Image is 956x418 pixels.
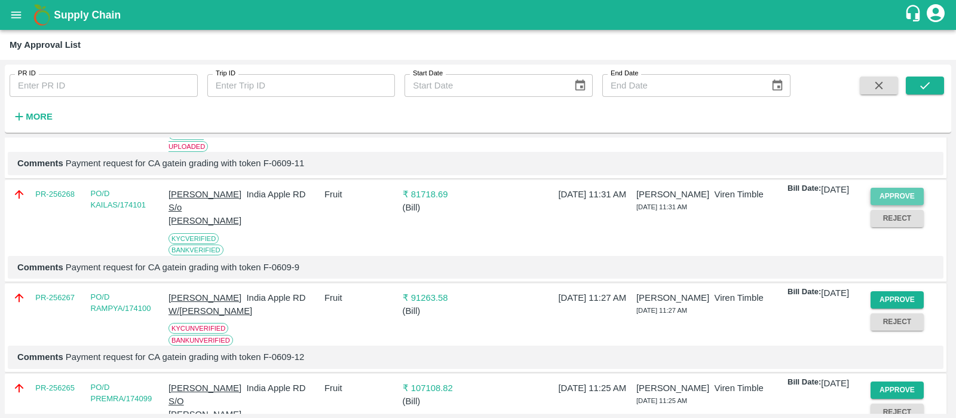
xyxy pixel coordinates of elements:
[636,188,709,201] p: [PERSON_NAME]
[17,263,63,272] b: Comments
[602,74,761,97] input: End Date
[403,395,476,408] p: ( Bill )
[403,201,476,214] p: ( Bill )
[91,292,151,313] a: PO/D RAMPYA/174100
[403,382,476,395] p: ₹ 107108.82
[10,37,81,53] div: My Approval List
[636,291,709,304] p: [PERSON_NAME]
[636,397,687,404] span: [DATE] 11:25 AM
[559,382,632,395] p: [DATE] 11:25 AM
[10,74,198,97] input: Enter PR ID
[247,188,320,201] p: India Apple RD
[559,188,632,201] p: [DATE] 11:31 AM
[168,335,233,346] span: Bank Unverified
[821,377,849,390] p: [DATE]
[403,188,476,201] p: ₹ 81718.69
[216,69,235,78] label: Trip ID
[788,183,821,196] p: Bill Date:
[871,382,924,399] button: Approve
[91,189,146,210] a: PO/D KAILAS/174101
[168,245,223,255] span: Bank Verified
[2,1,30,29] button: open drawer
[168,291,241,318] p: [PERSON_NAME] W/[PERSON_NAME]
[636,307,687,314] span: [DATE] 11:27 AM
[403,291,476,304] p: ₹ 91263.58
[26,112,53,121] strong: More
[168,233,219,244] span: KYC Verified
[904,4,925,26] div: customer-support
[247,291,320,304] p: India Apple RD
[715,382,788,395] p: Viren Timble
[17,261,934,274] p: Payment request for CA gatein grading with token F-0609-9
[324,188,397,201] p: Fruit
[168,188,241,228] p: [PERSON_NAME] S/o [PERSON_NAME]
[324,291,397,304] p: Fruit
[168,323,228,334] span: KYC Unverified
[10,106,56,127] button: More
[821,183,849,196] p: [DATE]
[35,188,75,200] a: PR-256268
[636,203,687,210] span: [DATE] 11:31 AM
[413,69,443,78] label: Start Date
[569,74,592,97] button: Choose date
[17,157,934,170] p: Payment request for CA gatein grading with token F-0609-11
[18,69,36,78] label: PR ID
[788,377,821,390] p: Bill Date:
[821,286,849,300] p: [DATE]
[54,9,121,21] b: Supply Chain
[30,3,54,27] img: logo
[871,210,924,227] button: Reject
[403,304,476,318] p: ( Bill )
[17,352,63,362] b: Comments
[925,2,946,28] div: account of current user
[35,382,75,394] a: PR-256265
[247,382,320,395] p: India Apple RD
[35,292,75,304] a: PR-256267
[871,188,924,205] button: Approve
[405,74,563,97] input: Start Date
[636,382,709,395] p: [PERSON_NAME]
[324,382,397,395] p: Fruit
[168,129,208,152] span: Bank Not Uploaded
[871,313,924,331] button: Reject
[715,188,788,201] p: Viren Timble
[715,291,788,304] p: Viren Timble
[17,350,934,364] p: Payment request for CA gatein grading with token F-0609-12
[207,74,396,97] input: Enter Trip ID
[871,291,924,309] button: Approve
[54,7,904,23] a: Supply Chain
[17,158,63,168] b: Comments
[559,291,632,304] p: [DATE] 11:27 AM
[91,383,152,404] a: PO/D PREMRA/174099
[611,69,638,78] label: End Date
[766,74,789,97] button: Choose date
[788,286,821,300] p: Bill Date:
